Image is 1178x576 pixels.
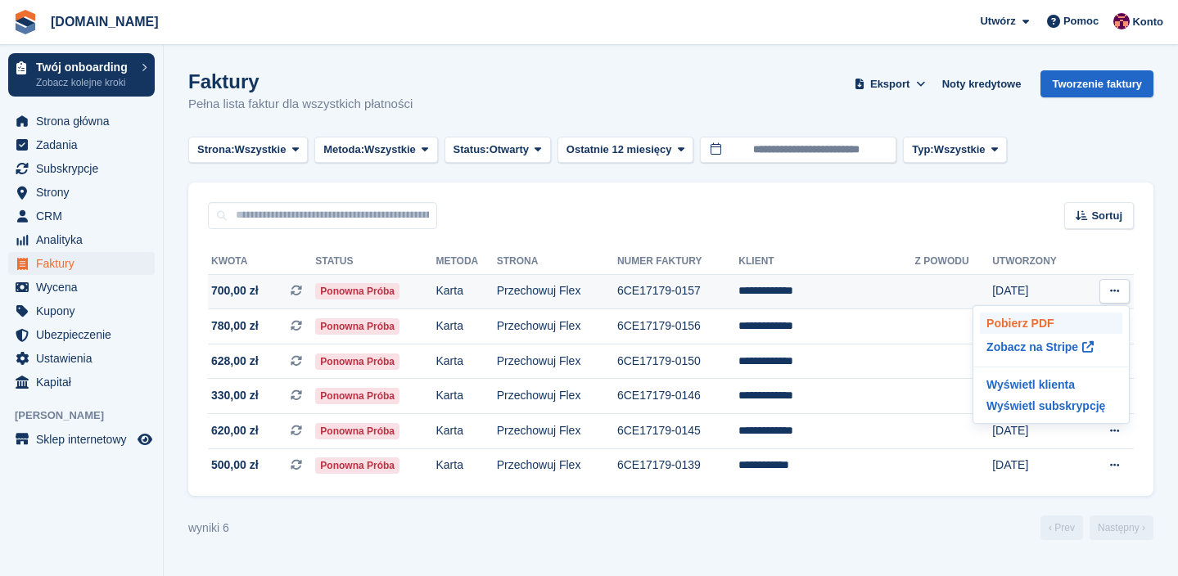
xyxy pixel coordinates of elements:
[497,274,617,309] td: Przechowuj Flex
[617,309,738,344] td: 6CE17179-0156
[436,274,496,309] td: Karta
[36,299,134,322] span: Kupony
[912,142,933,158] span: Typ:
[36,75,133,90] p: Zobacz kolejne kroki
[992,249,1085,275] th: Utworzony
[497,344,617,379] td: Przechowuj Flex
[436,309,496,344] td: Karta
[617,448,738,483] td: 6CE17179-0139
[211,353,259,370] span: 628,00 zł
[8,428,155,451] a: menu
[197,142,235,158] span: Strona:
[851,70,929,97] button: Eksport
[36,61,133,73] p: Twój onboarding
[436,249,496,275] th: Metoda
[617,274,738,309] td: 6CE17179-0157
[188,520,229,537] div: wyniki 6
[8,299,155,322] a: menu
[617,414,738,449] td: 6CE17179-0145
[208,249,315,275] th: Kwota
[980,334,1122,360] a: Zobacz na Stripe
[566,142,672,158] span: Ostatnie 12 miesięcy
[211,282,259,299] span: 700,00 zł
[315,249,436,275] th: Status
[980,313,1122,334] a: Pobierz PDF
[1132,14,1163,30] span: Konto
[211,387,259,404] span: 330,00 zł
[497,414,617,449] td: Przechowuj Flex
[980,13,1015,29] span: Utwórz
[915,249,993,275] th: Z powodu
[980,395,1122,416] a: Wyświetl subskrypcję
[992,414,1085,449] td: [DATE]
[36,252,134,275] span: Faktury
[8,228,155,251] a: menu
[1040,515,1083,540] a: Poprzedni
[36,371,134,394] span: Kapitał
[315,353,399,370] span: Ponowna próba
[315,457,399,474] span: Ponowna próba
[1040,70,1153,97] a: Tworzenie faktury
[211,317,259,335] span: 780,00 zł
[8,252,155,275] a: menu
[490,142,529,158] span: Otwarty
[364,142,416,158] span: Wszystkie
[1113,13,1130,29] img: Mateusz Kacwin
[497,448,617,483] td: Przechowuj Flex
[36,428,134,451] span: Sklep internetowy
[211,457,259,474] span: 500,00 zł
[235,142,287,158] span: Wszystkie
[1063,13,1099,29] span: Pomoc
[13,10,38,34] img: stora-icon-8386f47178a22dfd0bd8f6a31ec36ba5ce8667c1dd55bd0f319d3a0aa187defe.svg
[15,407,163,424] span: [PERSON_NAME]
[497,379,617,414] td: Przechowuj Flex
[617,344,738,379] td: 6CE17179-0150
[188,70,413,92] h1: Faktury
[8,371,155,394] a: menu
[36,181,134,204] span: Strony
[36,347,134,370] span: Ustawienia
[1091,208,1122,224] span: Sortuj
[135,430,155,449] a: Podgląd sklepu
[617,379,738,414] td: 6CE17179-0146
[44,8,165,35] a: [DOMAIN_NAME]
[36,228,134,251] span: Analityka
[436,344,496,379] td: Karta
[36,276,134,299] span: Wycena
[315,283,399,299] span: Ponowna próba
[497,249,617,275] th: Strona
[8,205,155,227] a: menu
[436,379,496,414] td: Karta
[870,76,909,92] span: Eksport
[8,53,155,97] a: Twój onboarding Zobacz kolejne kroki
[211,422,259,439] span: 620,00 zł
[314,137,437,164] button: Metoda: Wszystkie
[8,347,155,370] a: menu
[903,137,1007,164] button: Typ: Wszystkie
[8,276,155,299] a: menu
[992,274,1085,309] td: [DATE]
[980,374,1122,395] a: Wyświetl klienta
[323,142,364,158] span: Metoda:
[36,110,134,133] span: Strona główna
[8,110,155,133] a: menu
[188,95,413,114] p: Pełna lista faktur dla wszystkich płatności
[8,181,155,204] a: menu
[445,137,551,164] button: Status: Otwarty
[738,249,914,275] th: Klient
[8,133,155,156] a: menu
[992,448,1085,483] td: [DATE]
[315,388,399,404] span: Ponowna próba
[8,157,155,180] a: menu
[36,205,134,227] span: CRM
[8,323,155,346] a: menu
[936,70,1028,97] a: Noty kredytowe
[497,309,617,344] td: Przechowuj Flex
[188,137,308,164] button: Strona: Wszystkie
[36,323,134,346] span: Ubezpieczenie
[315,318,399,335] span: Ponowna próba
